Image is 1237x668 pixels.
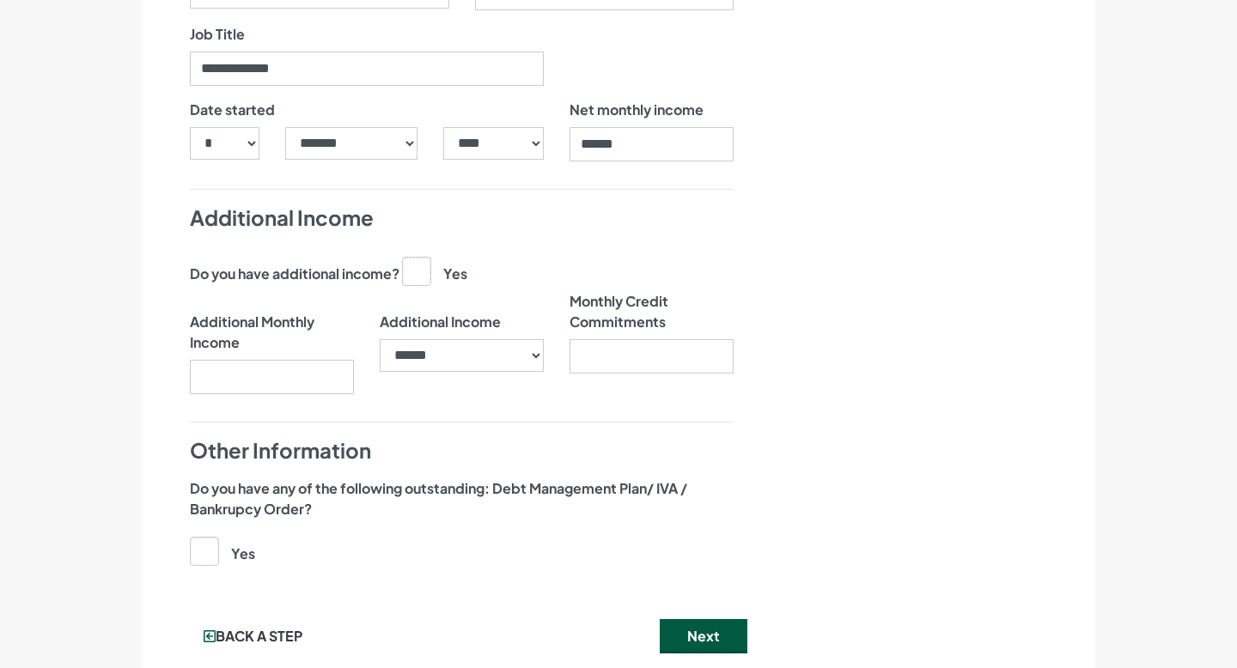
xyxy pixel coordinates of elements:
label: Date started [190,100,275,120]
button: Back a step [176,619,330,653]
label: Additional Income [380,291,501,332]
label: Do you have any of the following outstanding: Debt Management Plan/ IVA / Bankrupcy Order? [190,478,734,519]
label: Do you have additional income? [190,264,399,284]
label: Monthly Credit Commitments [570,291,734,332]
label: Additional Monthly Income [190,291,354,353]
label: Net monthly income [570,100,704,120]
label: Job Title [190,24,245,45]
h4: Additional Income [190,203,734,233]
label: Yes [402,257,467,284]
h4: Other Information [190,436,734,465]
label: Yes [190,537,255,564]
button: Next [660,619,747,653]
